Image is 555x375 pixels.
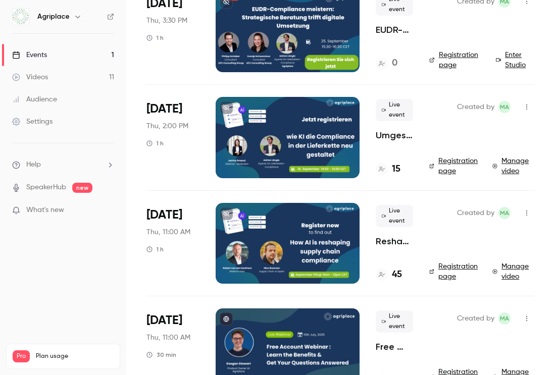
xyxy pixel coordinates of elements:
a: 45 [376,268,402,282]
li: help-dropdown-opener [12,159,114,170]
h4: 45 [392,268,402,282]
span: Thu, 11:00 AM [146,333,190,343]
h4: 15 [392,163,400,176]
h6: Agriplace [37,12,70,22]
span: MA [500,312,509,325]
div: Videos [12,72,48,82]
span: [DATE] [146,207,182,223]
span: Created by [457,101,494,113]
span: Pro [13,350,30,362]
span: MA [500,101,509,113]
a: Enter Studio [496,50,535,70]
div: 1 h [146,34,164,42]
span: What's new [26,205,64,216]
div: 1 h [146,139,164,147]
span: Thu, 2:00 PM [146,121,188,131]
div: Events [12,50,47,60]
span: [DATE] [146,312,182,329]
a: SpeakerHub [26,182,66,193]
div: Settings [12,117,53,127]
span: [DATE] [146,101,182,117]
div: Sep 18 Thu, 11:00 AM (Europe/Amsterdam) [146,203,199,284]
span: Thu, 3:30 PM [146,16,187,26]
span: Help [26,159,41,170]
span: Live event [376,310,413,333]
span: Thu, 11:00 AM [146,227,190,237]
a: Reshaping Supply Chain Compliance with AI [376,235,413,247]
span: Live event [376,205,413,227]
span: Marketing Agriplace [498,312,511,325]
span: Marketing Agriplace [498,101,511,113]
a: EUDR-Compliance meistern: Strategische Beratung trifft digitale Umsetzung [376,24,413,36]
a: Registration page [429,261,480,282]
a: Registration page [429,156,480,176]
h4: 0 [392,57,397,70]
a: Manage video [492,261,535,282]
span: MA [500,207,509,219]
a: Manage video [492,156,535,176]
a: Free Account Webinar [376,341,413,353]
div: Audience [12,94,57,104]
a: 0 [376,57,397,70]
span: Plan usage [36,352,114,360]
span: new [72,183,92,193]
span: Marketing Agriplace [498,207,511,219]
div: Sep 18 Thu, 2:00 PM (Europe/Amsterdam) [146,97,199,178]
span: Created by [457,207,494,219]
div: 30 min [146,351,176,359]
span: Live event [376,99,413,121]
img: Agriplace [13,9,29,25]
div: 1 h [146,245,164,253]
a: 15 [376,163,400,176]
iframe: Noticeable Trigger [102,206,114,215]
span: Created by [457,312,494,325]
a: Umgestaltung der Compliance in der Lieferkette mit KI [376,129,413,141]
a: Registration page [429,50,484,70]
